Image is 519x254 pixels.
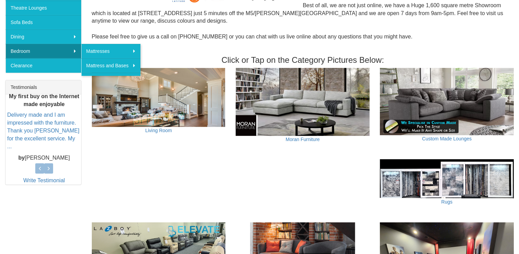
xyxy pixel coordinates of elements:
[422,136,472,141] a: Custom Made Lounges
[380,159,514,199] img: Rugs
[380,68,514,135] img: Custom Made Lounges
[7,112,79,149] a: Delivery made and I am impressed with the furniture. Thank you [PERSON_NAME] for the excellent se...
[5,44,81,58] a: Bedroom
[92,68,226,127] img: Living Room
[145,128,172,133] a: Living Room
[441,199,453,205] a: Rugs
[5,30,81,44] a: Dining
[81,73,141,87] a: Bedroom Suites
[286,137,320,142] a: Moran Furniture
[23,177,65,183] a: Write Testimonial
[7,154,81,162] p: [PERSON_NAME]
[92,56,514,65] h3: Click or Tap on the Category Pictures Below:
[5,58,81,73] a: Clearance
[81,44,141,58] a: Mattresses
[18,155,25,161] b: by
[5,1,81,15] a: Theatre Lounges
[9,93,79,107] b: My first buy on the Internet made enjoyable
[5,80,81,94] div: Testimonials
[5,15,81,30] a: Sofa Beds
[81,58,141,73] a: Mattress and Bases
[236,68,370,136] img: Moran Furniture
